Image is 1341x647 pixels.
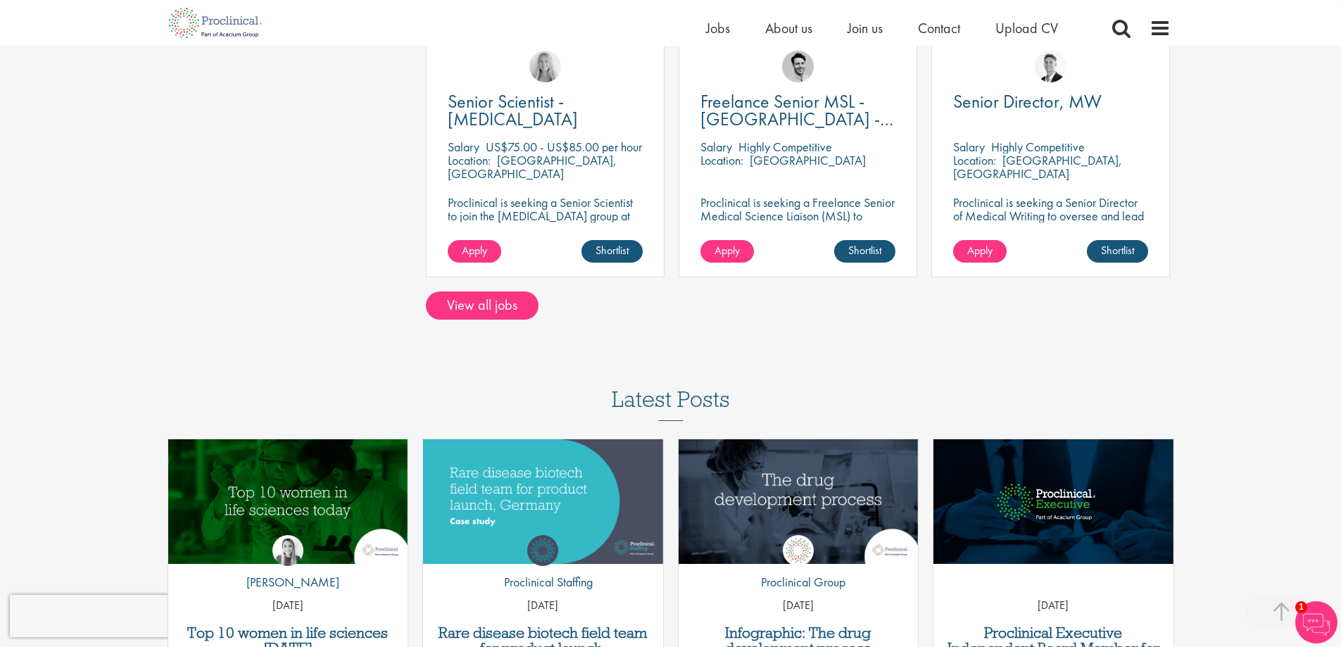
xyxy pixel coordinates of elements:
p: Proclinical is seeking a Senior Scientist to join the [MEDICAL_DATA] group at your our client's f... [448,196,643,236]
img: Proclinical Executive [933,439,1173,565]
a: Join us [848,19,883,37]
p: [DATE] [679,598,919,614]
a: Shortlist [834,240,895,263]
p: [GEOGRAPHIC_DATA] [750,152,866,168]
a: Apply [953,240,1007,263]
a: Upload CV [995,19,1058,37]
a: About us [765,19,812,37]
img: Shannon Briggs [529,51,561,82]
img: Chatbot [1295,601,1337,643]
p: Proclinical Staffing [493,573,593,591]
span: 1 [1295,601,1307,613]
img: George Watson [1035,51,1066,82]
p: Proclinical is seeking a Senior Director of Medical Writing to oversee and lead clinical and regu... [953,196,1148,276]
a: Freelance Senior MSL - [GEOGRAPHIC_DATA] - Cardiovascular/ Rare Disease [700,93,895,128]
span: Apply [462,243,487,258]
p: [DATE] [933,598,1173,614]
p: [GEOGRAPHIC_DATA], [GEOGRAPHIC_DATA] [953,152,1122,182]
span: Apply [714,243,740,258]
iframe: reCAPTCHA [10,595,190,637]
a: Link to a post [423,439,663,564]
a: Shortlist [1087,240,1148,263]
p: Highly Competitive [991,139,1085,155]
span: Salary [448,139,479,155]
a: Hannah Burke [PERSON_NAME] [236,535,339,598]
a: Shortlist [581,240,643,263]
p: US$75.00 - US$85.00 per hour [486,139,642,155]
a: Link to a post [679,439,919,564]
p: Highly Competitive [738,139,832,155]
a: Apply [700,240,754,263]
img: Thomas Pinnock [782,51,814,82]
p: [DATE] [423,598,663,614]
a: View all jobs [426,291,539,320]
span: Location: [448,152,491,168]
img: Proclinical Group [783,535,814,566]
span: Location: [953,152,996,168]
img: The drug development process [679,439,919,564]
a: Link to a post [933,439,1173,564]
a: Jobs [706,19,730,37]
span: Salary [953,139,985,155]
img: Hannah Burke [272,535,303,566]
a: Proclinical Group Proclinical Group [750,535,845,598]
a: Proclinical Staffing Proclinical Staffing [493,535,593,598]
img: Proclinical Staffing [527,535,558,566]
a: Apply [448,240,501,263]
span: Salary [700,139,732,155]
p: [DATE] [168,598,408,614]
p: [GEOGRAPHIC_DATA], [GEOGRAPHIC_DATA] [448,152,617,182]
span: Apply [967,243,993,258]
a: Contact [918,19,960,37]
a: Senior Scientist - [MEDICAL_DATA] [448,93,643,128]
a: Senior Director, MW [953,93,1148,111]
p: Proclinical Group [750,573,845,591]
span: Freelance Senior MSL - [GEOGRAPHIC_DATA] - Cardiovascular/ Rare Disease [700,89,893,166]
p: Proclinical is seeking a Freelance Senior Medical Science Liaison (MSL) to support medical affair... [700,196,895,249]
span: Senior Director, MW [953,89,1102,113]
span: Location: [700,152,743,168]
h3: Latest Posts [612,387,730,421]
p: [PERSON_NAME] [236,573,339,591]
span: Senior Scientist - [MEDICAL_DATA] [448,89,578,131]
img: Top 10 women in life sciences today [168,439,408,564]
a: Link to a post [168,439,408,564]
